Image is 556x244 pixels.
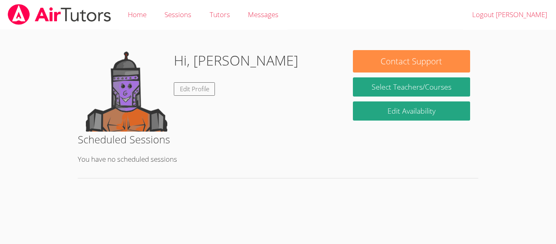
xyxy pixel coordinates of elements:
p: You have no scheduled sessions [78,154,478,165]
h1: Hi, [PERSON_NAME] [174,50,298,71]
h2: Scheduled Sessions [78,132,478,147]
a: Select Teachers/Courses [353,77,470,97]
button: Contact Support [353,50,470,73]
a: Edit Availability [353,101,470,121]
img: default.png [86,50,167,132]
span: Messages [248,10,278,19]
img: airtutors_banner-c4298cdbf04f3fff15de1276eac7730deb9818008684d7c2e4769d2f7ddbe033.png [7,4,112,25]
a: Edit Profile [174,82,215,96]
